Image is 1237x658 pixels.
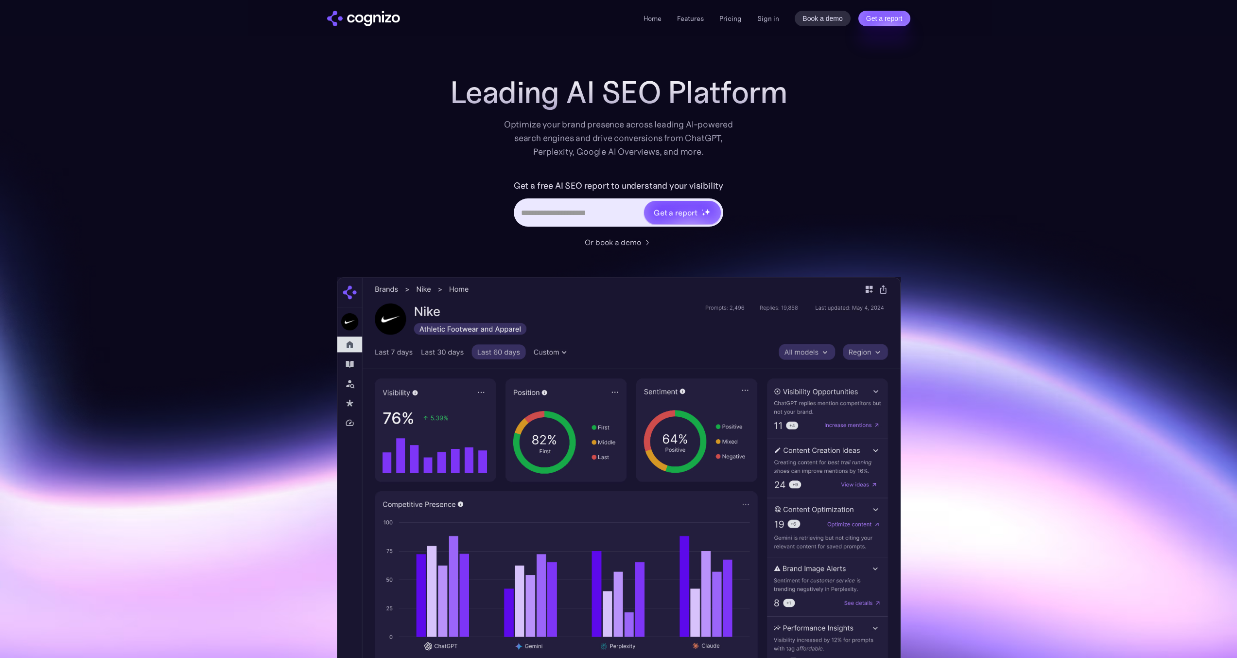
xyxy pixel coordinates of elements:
a: Get a reportstarstarstar [643,200,722,225]
a: Home [644,14,662,23]
div: Get a report [654,207,697,218]
img: star [702,209,703,211]
a: Features [677,14,704,23]
h1: Leading AI SEO Platform [450,75,787,110]
form: Hero URL Input Form [514,178,723,231]
img: cognizo logo [327,11,400,26]
a: Get a report [858,11,910,26]
div: Or book a demo [585,236,641,248]
a: Or book a demo [585,236,653,248]
a: Pricing [719,14,742,23]
a: Sign in [757,13,779,24]
div: Optimize your brand presence across leading AI-powered search engines and drive conversions from ... [499,118,738,159]
img: star [704,209,711,215]
a: home [327,11,400,26]
label: Get a free AI SEO report to understand your visibility [514,178,723,194]
img: star [702,213,705,216]
a: Book a demo [795,11,851,26]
